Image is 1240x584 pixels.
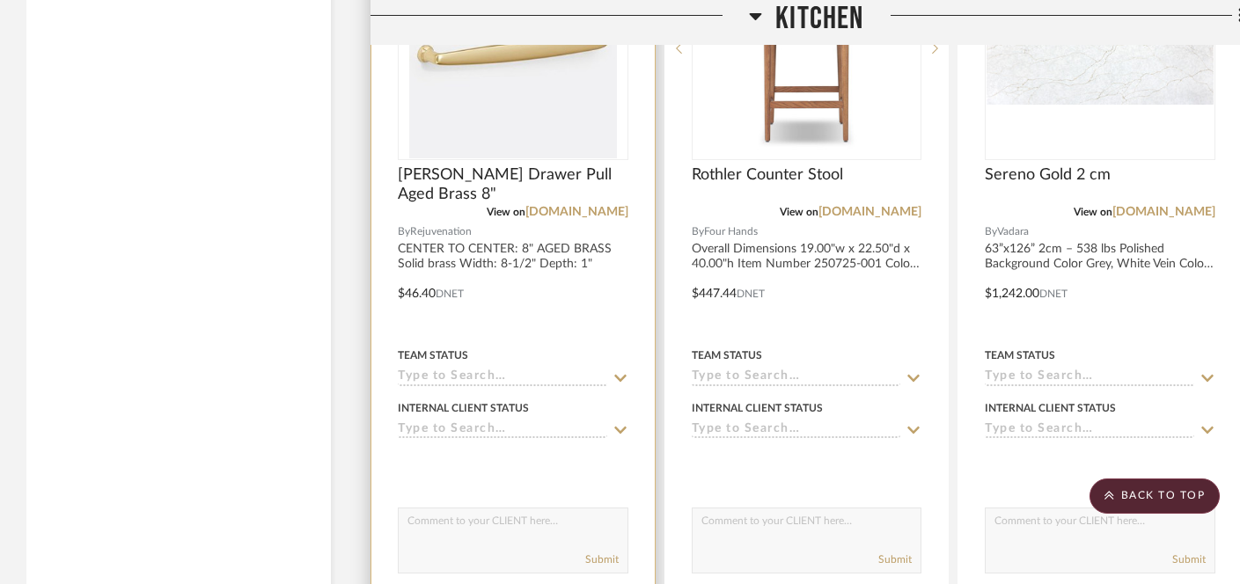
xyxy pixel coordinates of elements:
span: By [398,223,410,240]
button: Submit [878,551,912,567]
div: Internal Client Status [398,400,529,416]
span: Rejuvenation [410,223,472,240]
span: [PERSON_NAME] Drawer Pull Aged Brass 8" [398,165,628,204]
span: Sereno Gold 2 cm [985,165,1111,185]
input: Type to Search… [398,422,607,439]
scroll-to-top-button: BACK TO TOP [1090,478,1220,514]
span: By [692,223,704,240]
span: Rothler Counter Stool [692,165,843,185]
a: [DOMAIN_NAME] [1112,206,1215,218]
span: View on [1074,207,1112,217]
a: [DOMAIN_NAME] [525,206,628,218]
div: Internal Client Status [985,400,1116,416]
input: Type to Search… [692,369,901,386]
input: Type to Search… [398,369,607,386]
div: Team Status [985,347,1055,363]
div: Internal Client Status [692,400,823,416]
span: Vadara [997,223,1029,240]
span: View on [780,207,818,217]
input: Type to Search… [985,422,1194,439]
div: Team Status [692,347,762,363]
input: Type to Search… [985,369,1194,386]
button: Submit [585,551,619,567]
span: Four Hands [704,223,758,240]
button: Submit [1172,551,1206,567]
a: [DOMAIN_NAME] [818,206,921,218]
span: View on [487,207,525,217]
input: Type to Search… [692,422,901,439]
span: By [985,223,997,240]
div: Team Status [398,347,468,363]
